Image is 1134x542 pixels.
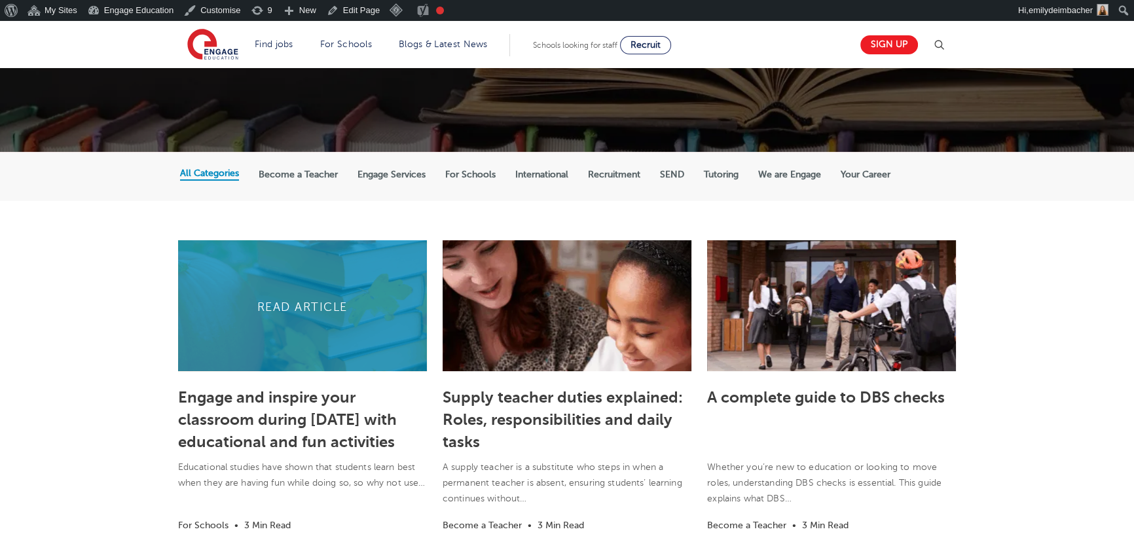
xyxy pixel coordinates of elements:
[180,168,239,179] label: All Categories
[443,388,683,451] a: Supply teacher duties explained: Roles, responsibilities and daily tasks
[320,39,372,49] a: For Schools
[357,169,426,181] label: Engage Services
[533,41,617,50] span: Schools looking for staff
[660,169,684,181] label: SEND
[841,169,890,181] label: Your Career
[443,460,691,507] p: A supply teacher is a substitute who steps in when a permanent teacher is absent, ensuring studen...
[707,518,786,533] li: Become a Teacher
[443,518,522,533] li: Become a Teacher
[631,40,661,50] span: Recruit
[704,169,739,181] label: Tutoring
[860,35,918,54] a: Sign up
[1029,5,1093,15] span: emilydeimbacher
[758,169,821,181] label: We are Engage
[707,388,945,406] a: A complete guide to DBS checks
[178,388,397,451] a: Engage and inspire your classroom during [DATE] with educational and fun activities
[178,460,427,491] p: Educational studies have shown that students learn best when they are having fun while doing so, ...
[244,518,291,533] li: 3 Min Read
[436,7,444,14] div: Focus keyphrase not set
[231,518,242,533] li: •
[538,518,584,533] li: 3 Min Read
[588,169,640,181] label: Recruitment
[802,518,849,533] li: 3 Min Read
[187,29,238,62] img: Engage Education
[620,36,671,54] a: Recruit
[445,169,496,181] label: For Schools
[259,169,338,181] label: Become a Teacher
[707,460,956,507] p: Whether you’re new to education or looking to move roles, understanding DBS checks is essential. ...
[789,518,799,533] li: •
[255,39,293,49] a: Find jobs
[178,518,229,533] li: For Schools
[515,169,568,181] label: International
[399,39,488,49] a: Blogs & Latest News
[524,518,535,533] li: •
